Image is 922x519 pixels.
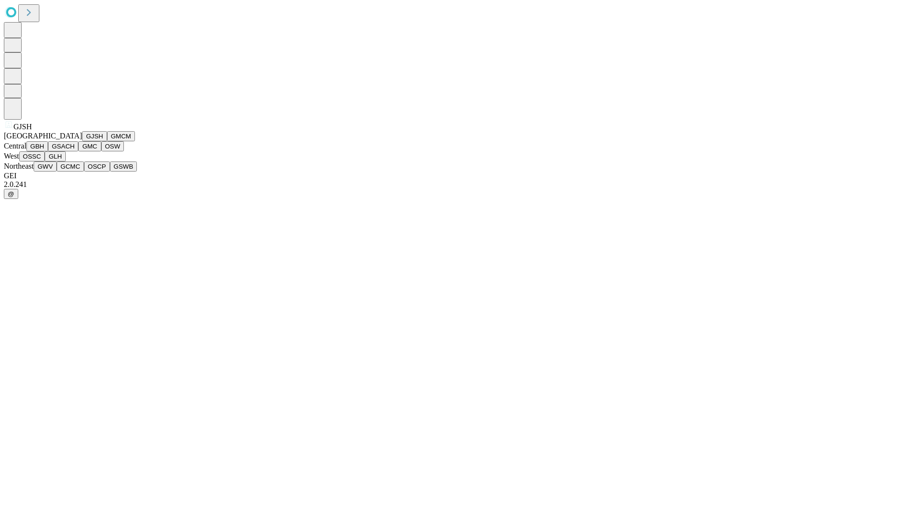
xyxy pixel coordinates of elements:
button: OSW [101,141,124,151]
span: West [4,152,19,160]
button: OSSC [19,151,45,161]
span: Northeast [4,162,34,170]
span: Central [4,142,26,150]
button: GMC [78,141,101,151]
button: GLH [45,151,65,161]
button: @ [4,189,18,199]
button: GCMC [57,161,84,172]
div: 2.0.241 [4,180,918,189]
button: GBH [26,141,48,151]
button: OSCP [84,161,110,172]
span: GJSH [13,123,32,131]
span: [GEOGRAPHIC_DATA] [4,132,82,140]
button: GSWB [110,161,137,172]
button: GSACH [48,141,78,151]
button: GWV [34,161,57,172]
div: GEI [4,172,918,180]
button: GMCM [107,131,135,141]
button: GJSH [82,131,107,141]
span: @ [8,190,14,198]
